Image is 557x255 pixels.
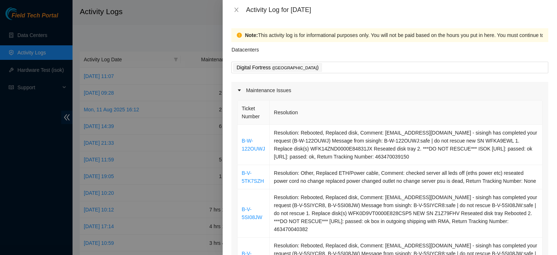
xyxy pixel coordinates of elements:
[242,138,265,152] a: B-W-122OUWJ
[234,7,239,13] span: close
[238,100,270,125] th: Ticket Number
[231,7,242,13] button: Close
[270,125,542,165] td: Resolution: Rebooted, Replaced disk, Comment: [EMAIL_ADDRESS][DOMAIN_NAME] - sisingh has complete...
[236,63,318,72] p: Digital Fortress )
[231,42,259,54] p: Datacenters
[245,31,258,39] strong: Note:
[272,66,317,70] span: ( [GEOGRAPHIC_DATA]
[242,206,262,220] a: B-V-5SI08JW
[231,82,548,99] div: Maintenance Issues
[237,88,242,92] span: caret-right
[270,189,542,238] td: Resolution: Rebooted, Replaced disk, Comment: [EMAIL_ADDRESS][DOMAIN_NAME] - sisingh has complete...
[237,33,242,38] span: exclamation-circle
[270,165,542,189] td: Resolution: Other, Replaced ETH/Power cable, Comment: checked server all leds off (eths power etc...
[246,6,548,14] div: Activity Log for [DATE]
[270,100,542,125] th: Resolution
[242,170,264,184] a: B-V-5TK7SZH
